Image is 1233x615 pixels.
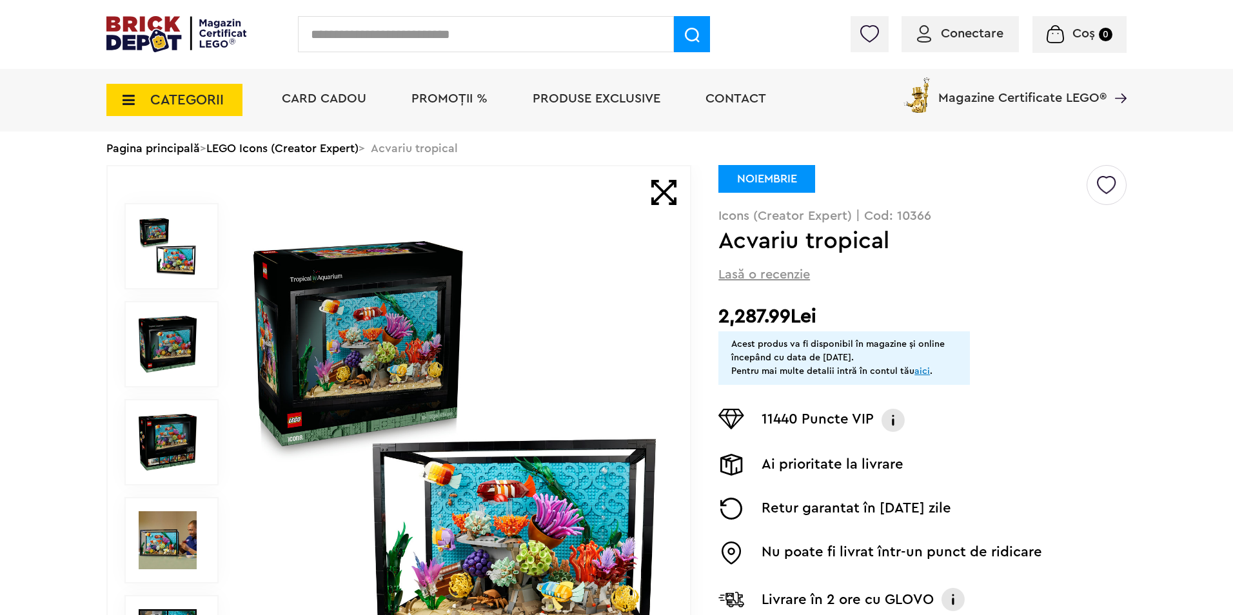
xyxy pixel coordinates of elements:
img: Livrare Glovo [718,591,744,607]
img: Seturi Lego Acvariu tropical [139,511,197,569]
div: > > Acvariu tropical [106,132,1127,165]
a: Conectare [917,27,1003,40]
span: CATEGORII [150,93,224,107]
span: Lasă o recenzie [718,266,810,284]
span: Magazine Certificate LEGO® [938,75,1107,104]
img: Puncte VIP [718,409,744,429]
img: Acvariu tropical [139,315,197,373]
span: Coș [1072,27,1095,40]
p: Nu poate fi livrat într-un punct de ridicare [762,542,1042,565]
p: Icons (Creator Expert) | Cod: 10366 [718,210,1127,222]
img: Livrare [718,454,744,476]
h2: 2,287.99Lei [718,305,1127,328]
img: Info livrare cu GLOVO [940,587,966,612]
p: Ai prioritate la livrare [762,454,903,476]
img: Acvariu tropical LEGO 10366 [139,413,197,471]
img: Acvariu tropical [139,217,197,275]
a: Pagina principală [106,142,200,154]
span: Conectare [941,27,1003,40]
div: NOIEMBRIE [718,165,815,193]
a: Magazine Certificate LEGO® [1107,75,1127,88]
img: Returnare [718,498,744,520]
small: 0 [1099,28,1112,41]
img: Easybox [718,542,744,565]
img: Info VIP [880,409,906,432]
a: PROMOȚII % [411,92,488,105]
p: Retur garantat în [DATE] zile [762,498,951,520]
a: Produse exclusive [533,92,660,105]
div: Acest produs va fi disponibil în magazine și online începând cu data de [DATE]. Pentru mai multe ... [731,338,957,378]
a: LEGO Icons (Creator Expert) [206,142,359,154]
a: Contact [705,92,766,105]
a: Card Cadou [282,92,366,105]
p: Livrare în 2 ore cu GLOVO [762,589,934,610]
a: aici [914,367,930,376]
p: 11440 Puncte VIP [762,409,874,432]
h1: Acvariu tropical [718,229,1085,253]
